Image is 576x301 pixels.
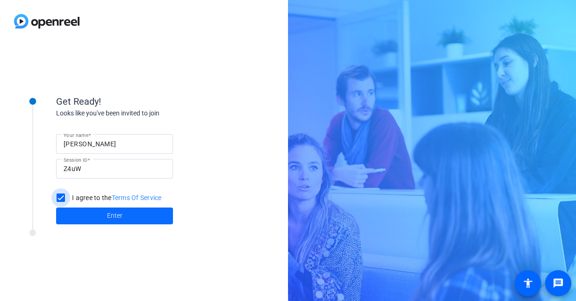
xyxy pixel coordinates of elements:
button: Enter [56,208,173,224]
mat-label: Your name [64,132,88,138]
mat-icon: message [553,278,564,289]
div: Looks like you've been invited to join [56,108,243,118]
mat-icon: accessibility [522,278,533,289]
mat-label: Session ID [64,157,87,163]
span: Enter [107,211,122,221]
label: I agree to the [70,193,162,202]
div: Get Ready! [56,94,243,108]
a: Terms Of Service [112,194,162,201]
